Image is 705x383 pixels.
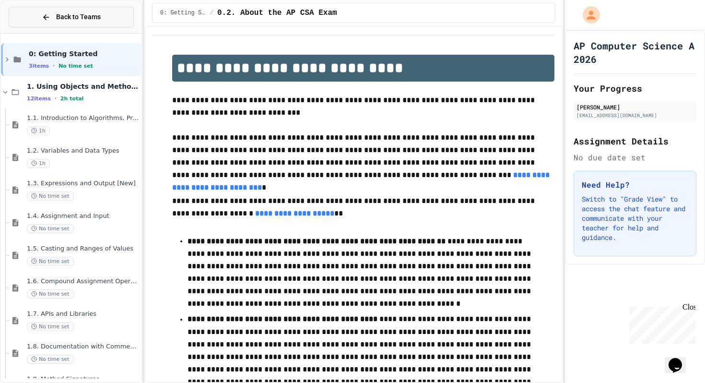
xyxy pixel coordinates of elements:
span: 1.4. Assignment and Input [27,212,140,220]
div: No due date set [574,152,696,163]
span: 1.6. Compound Assignment Operators [27,277,140,286]
h3: Need Help? [582,179,688,191]
span: No time set [27,289,74,299]
div: [PERSON_NAME] [576,103,693,111]
span: 1.1. Introduction to Algorithms, Programming, and Compilers [27,114,140,122]
span: 0.2. About the AP CSA Exam [217,7,337,19]
span: • [53,62,55,70]
span: • [55,95,57,102]
h2: Your Progress [574,82,696,95]
iframe: chat widget [625,303,695,344]
span: No time set [27,355,74,364]
span: 1. Using Objects and Methods [27,82,140,91]
span: 1.8. Documentation with Comments and Preconditions [27,343,140,351]
span: 3 items [29,63,49,69]
span: No time set [27,257,74,266]
span: 0: Getting Started [29,49,140,58]
div: Chat with us now!Close [4,4,66,61]
span: 2h total [60,96,84,102]
span: No time set [27,322,74,331]
span: 1h [27,159,50,168]
div: My Account [573,4,602,26]
span: 0: Getting Started [160,9,206,17]
span: 1.3. Expressions and Output [New] [27,180,140,188]
span: 1.2. Variables and Data Types [27,147,140,155]
span: No time set [27,191,74,201]
h2: Assignment Details [574,134,696,148]
span: No time set [27,224,74,233]
span: 1.7. APIs and Libraries [27,310,140,318]
p: Switch to "Grade View" to access the chat feature and communicate with your teacher for help and ... [582,194,688,242]
span: Back to Teams [56,12,101,22]
div: [EMAIL_ADDRESS][DOMAIN_NAME] [576,112,693,119]
span: 1h [27,126,50,135]
iframe: chat widget [665,345,695,373]
span: No time set [59,63,93,69]
span: 1.5. Casting and Ranges of Values [27,245,140,253]
span: 12 items [27,96,51,102]
h1: AP Computer Science A 2026 [574,39,696,66]
span: / [210,9,213,17]
button: Back to Teams [9,7,134,27]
